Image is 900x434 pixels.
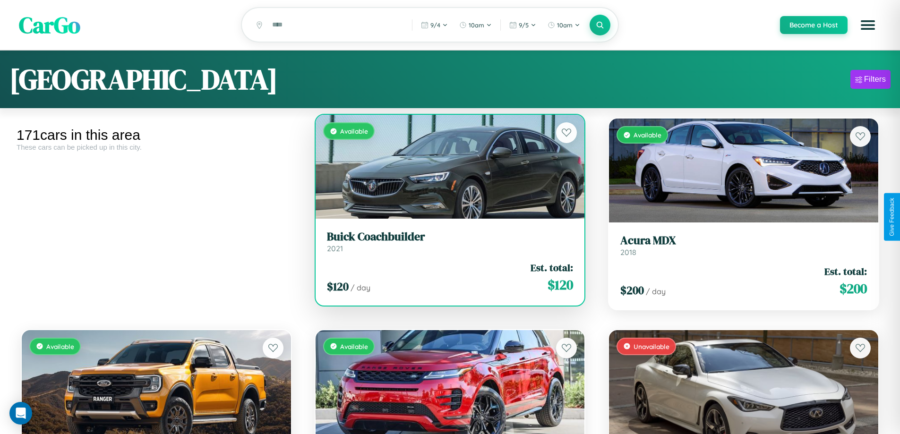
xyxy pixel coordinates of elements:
span: 10am [469,21,484,29]
div: 171 cars in this area [17,127,296,143]
span: Available [340,127,368,135]
span: Est. total: [824,264,867,278]
span: / day [351,283,370,292]
button: Filters [850,70,891,89]
span: CarGo [19,9,80,41]
span: 9 / 5 [519,21,529,29]
h3: Acura MDX [620,234,867,247]
span: Available [340,342,368,350]
span: $ 200 [620,282,644,298]
span: $ 120 [548,275,573,294]
h1: [GEOGRAPHIC_DATA] [9,60,278,99]
button: 9/4 [416,17,453,33]
button: 10am [543,17,585,33]
div: Open Intercom Messenger [9,402,32,425]
span: 2021 [327,244,343,253]
span: 2018 [620,247,636,257]
span: / day [646,287,666,296]
div: Filters [864,75,886,84]
span: 10am [557,21,573,29]
span: Unavailable [634,342,669,350]
button: Become a Host [780,16,848,34]
span: 9 / 4 [430,21,440,29]
span: $ 120 [327,279,349,294]
span: Available [634,131,661,139]
span: Est. total: [531,261,573,274]
div: Give Feedback [889,198,895,236]
span: Available [46,342,74,350]
h3: Buick Coachbuilder [327,230,574,244]
button: 10am [454,17,497,33]
a: Buick Coachbuilder2021 [327,230,574,253]
div: These cars can be picked up in this city. [17,143,296,151]
button: Open menu [855,12,881,38]
span: $ 200 [840,279,867,298]
button: 9/5 [505,17,541,33]
a: Acura MDX2018 [620,234,867,257]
